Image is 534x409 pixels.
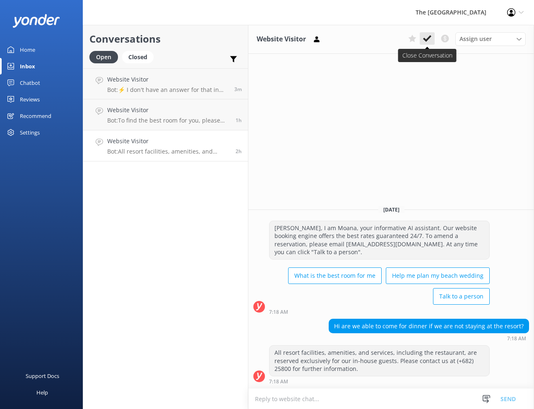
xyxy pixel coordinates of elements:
[36,384,48,401] div: Help
[20,91,40,108] div: Reviews
[122,51,154,63] div: Closed
[20,108,51,124] div: Recommend
[269,378,490,384] div: Oct 12 2025 09:18am (UTC -10:00) Pacific/Honolulu
[455,32,526,46] div: Assign User
[269,310,288,315] strong: 7:18 AM
[89,51,118,63] div: Open
[122,52,158,61] a: Closed
[83,68,248,99] a: Website VisitorBot:⚡ I don't have an answer for that in my knowledge base. Please try and rephras...
[507,336,526,341] strong: 7:18 AM
[20,41,35,58] div: Home
[107,117,229,124] p: Bot: To find the best room for you, please visit this link for a personalised recommendation: [UR...
[288,267,382,284] button: What is the best room for me
[83,99,248,130] a: Website VisitorBot:To find the best room for you, please visit this link for a personalised recom...
[433,288,490,305] button: Talk to a person
[107,106,229,115] h4: Website Visitor
[269,379,288,384] strong: 7:18 AM
[329,335,529,341] div: Oct 12 2025 09:18am (UTC -10:00) Pacific/Honolulu
[107,148,229,155] p: Bot: All resort facilities, amenities, and services, including the restaurant, are reserved exclu...
[257,34,306,45] h3: Website Visitor
[107,75,228,84] h4: Website Visitor
[386,267,490,284] button: Help me plan my beach wedding
[83,130,248,161] a: Website VisitorBot:All resort facilities, amenities, and services, including the restaurant, are ...
[20,58,35,75] div: Inbox
[20,124,40,141] div: Settings
[89,31,242,47] h2: Conversations
[107,86,228,94] p: Bot: ⚡ I don't have an answer for that in my knowledge base. Please try and rephrase your questio...
[269,309,490,315] div: Oct 12 2025 09:18am (UTC -10:00) Pacific/Honolulu
[89,52,122,61] a: Open
[459,34,492,43] span: Assign user
[107,137,229,146] h4: Website Visitor
[12,14,60,28] img: yonder-white-logo.png
[378,206,404,213] span: [DATE]
[329,319,529,333] div: Hi are we able to come for dinner if we are not staying at the resort?
[269,221,489,259] div: [PERSON_NAME], I am Moana, your informative AI assistant. Our website booking engine offers the b...
[20,75,40,91] div: Chatbot
[234,86,242,93] span: Oct 12 2025 11:48am (UTC -10:00) Pacific/Honolulu
[26,368,59,384] div: Support Docs
[236,117,242,124] span: Oct 12 2025 10:36am (UTC -10:00) Pacific/Honolulu
[236,148,242,155] span: Oct 12 2025 09:18am (UTC -10:00) Pacific/Honolulu
[269,346,489,376] div: All resort facilities, amenities, and services, including the restaurant, are reserved exclusivel...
